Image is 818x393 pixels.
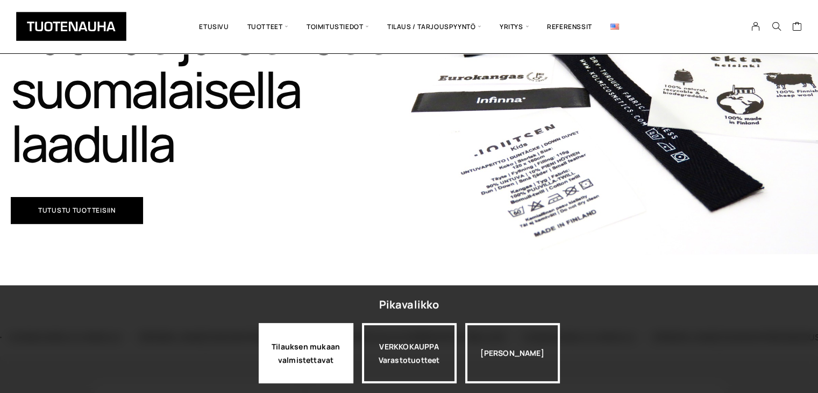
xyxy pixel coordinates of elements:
button: Search [766,22,786,31]
span: Tilaus / Tarjouspyyntö [378,8,490,45]
a: VERKKOKAUPPAVarastotuotteet [362,323,457,383]
span: Tutustu tuotteisiin [38,207,116,214]
div: VERKKOKAUPPA Varastotuotteet [362,323,457,383]
div: [PERSON_NAME] [465,323,560,383]
a: Referenssit [538,8,601,45]
img: English [610,24,619,30]
a: Tilauksen mukaan valmistettavat [259,323,353,383]
span: Toimitustiedot [297,8,378,45]
a: Etusivu [190,8,238,45]
a: Cart [792,21,802,34]
a: Tutustu tuotteisiin [11,197,143,224]
div: Pikavalikko [379,295,439,314]
a: My Account [745,22,766,31]
img: Tuotenauha Oy [16,12,126,41]
span: Yritys [490,8,538,45]
span: Tuotteet [238,8,297,45]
